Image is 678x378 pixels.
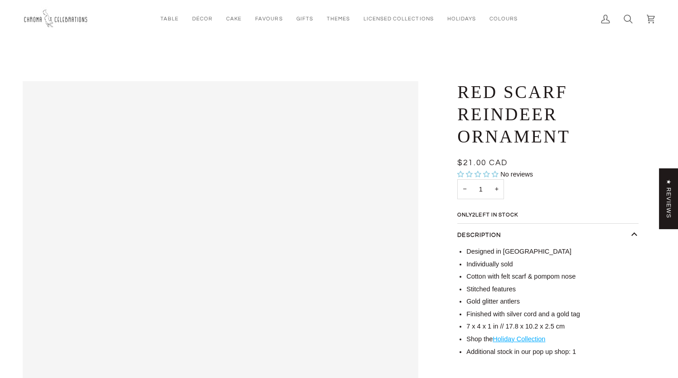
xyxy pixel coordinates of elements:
li: 7 x 4 x 1 in // 17.8 x 10.2 x 2.5 cm [466,322,639,332]
span: Table [160,15,179,23]
li: Gold glitter antlers [466,297,639,307]
a: Holiday Collection [493,335,545,343]
span: Décor [192,15,213,23]
h1: Red Scarf Reindeer Ornament [457,81,632,147]
span: Only left in stock [457,212,522,218]
li: Shop the [466,334,639,344]
span: Themes [327,15,350,23]
li: Cotton with felt scarf & pompom nose [466,272,639,282]
span: Licensed Collections [363,15,434,23]
span: Holidays [447,15,476,23]
li: Stitched features [466,285,639,295]
span: No reviews [500,171,533,178]
input: Quantity [457,179,504,200]
button: Description [457,224,639,247]
li: Designed in [GEOGRAPHIC_DATA] [466,247,639,257]
div: Click to open Judge.me floating reviews tab [659,168,678,229]
span: Colours [489,15,518,23]
button: Decrease quantity [457,179,472,200]
span: $21.00 CAD [457,159,508,167]
span: Cake [226,15,242,23]
li: Individually sold [466,260,639,270]
span: Favours [255,15,282,23]
img: Chroma Celebrations [23,7,91,31]
span: 2 [472,212,475,217]
button: Increase quantity [489,179,504,200]
li: Finished with silver cord and a gold tag [466,309,639,319]
span: Gifts [296,15,313,23]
